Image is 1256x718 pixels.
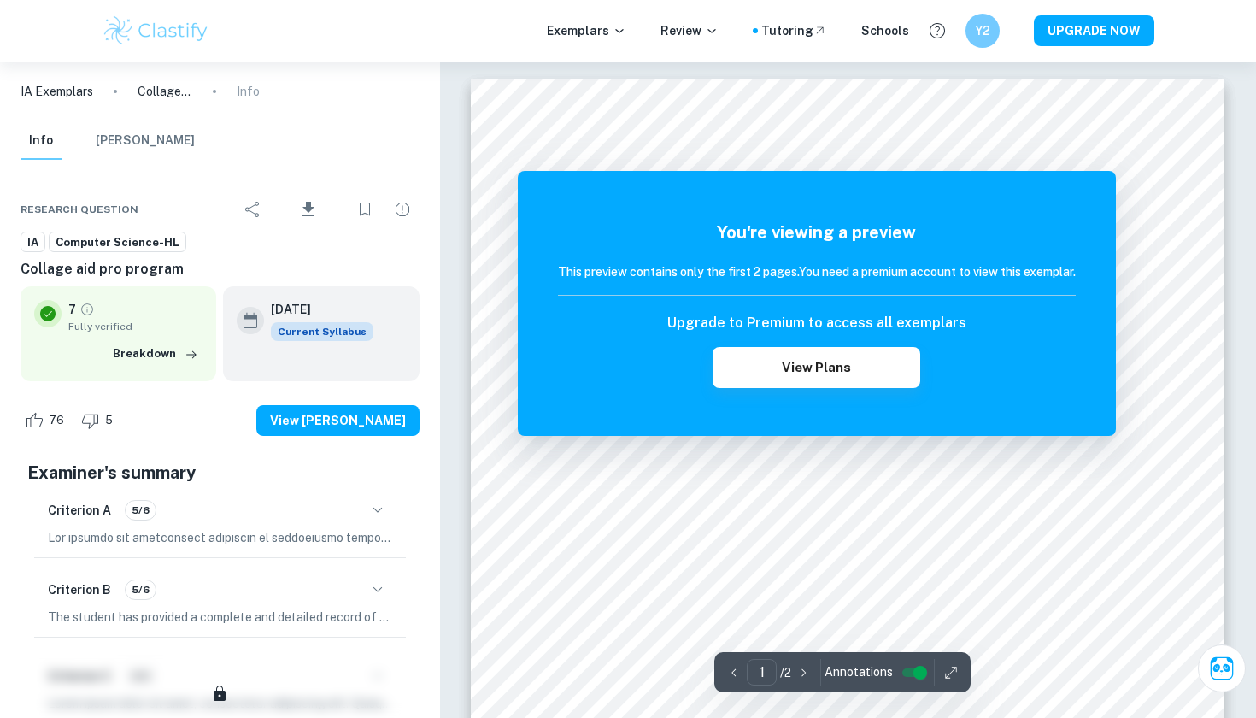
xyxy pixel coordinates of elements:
p: 7 [68,300,76,319]
button: Breakdown [109,341,202,367]
p: The student has provided a complete and detailed record of tasks, showcasing their ability to pla... [48,608,392,627]
span: Annotations [825,663,893,681]
button: Y2 [965,14,1000,48]
span: 76 [39,412,73,429]
a: Computer Science-HL [49,232,186,253]
span: 5 [96,412,122,429]
button: Help and Feedback [923,16,952,45]
span: Current Syllabus [271,322,373,341]
p: Lor ipsumdo sit ametconsect adipiscin el seddoeiusmo temporin utl etdoloremagna, aliqua enim admi... [48,528,392,547]
div: This exemplar is based on the current syllabus. Feel free to refer to it for inspiration/ideas wh... [271,322,373,341]
a: Schools [861,21,909,40]
p: Review [660,21,719,40]
h6: This preview contains only the first 2 pages. You need a premium account to view this exemplar. [558,262,1076,281]
a: IA [21,232,45,253]
span: Computer Science-HL [50,234,185,251]
p: Exemplars [547,21,626,40]
p: / 2 [780,663,791,682]
button: Info [21,122,62,160]
span: 5/6 [126,582,156,597]
p: Info [237,82,260,101]
div: Download [273,187,344,232]
img: Clastify logo [102,14,210,48]
h6: Collage aid pro program [21,259,420,280]
h6: Criterion B [48,580,111,599]
button: [PERSON_NAME] [96,122,195,160]
span: 5/6 [126,503,156,518]
span: Fully verified [68,319,202,334]
button: View Plans [713,347,919,388]
span: IA [21,234,44,251]
div: Bookmark [348,192,382,227]
a: IA Exemplars [21,82,93,101]
h6: Criterion A [48,501,111,520]
h6: Y2 [973,21,993,40]
div: Report issue [385,192,420,227]
p: Collage aid pro program [138,82,192,101]
a: Grade fully verified [79,302,95,317]
button: UPGRADE NOW [1034,15,1154,46]
a: Tutoring [761,21,827,40]
h6: [DATE] [271,300,360,319]
div: Like [21,407,73,434]
div: Dislike [77,407,122,434]
h5: Examiner's summary [27,460,413,486]
h6: Upgrade to Premium to access all exemplars [667,313,966,333]
button: View [PERSON_NAME] [256,405,420,436]
h5: You're viewing a preview [558,220,1076,245]
div: Share [236,192,270,227]
button: Ask Clai [1198,644,1246,692]
span: Research question [21,202,138,217]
